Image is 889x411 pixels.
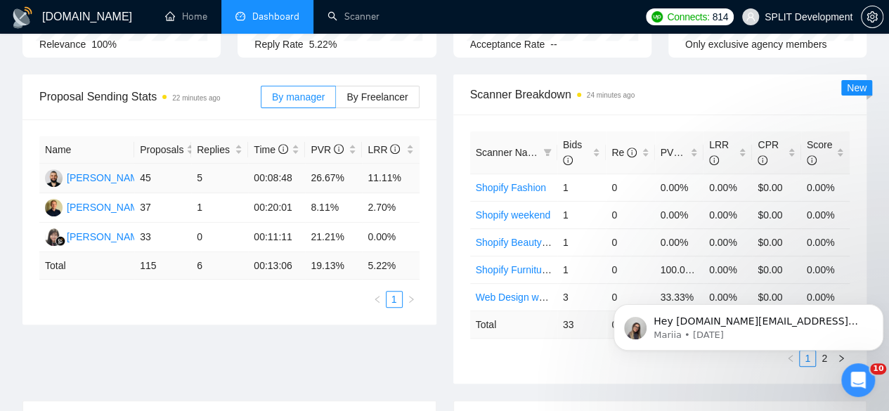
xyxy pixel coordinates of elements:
[655,228,703,256] td: 0.00%
[752,256,800,283] td: $0.00
[305,223,362,252] td: 21.21%
[476,209,551,221] a: Shopify weekend
[191,193,248,223] td: 1
[841,363,875,397] iframe: Intercom live chat
[801,256,850,283] td: 0.00%
[390,144,400,154] span: info-circle
[191,252,248,280] td: 6
[703,228,752,256] td: 0.00%
[801,228,850,256] td: 0.00%
[45,201,148,212] a: AH[PERSON_NAME]
[557,311,606,338] td: 33
[248,252,305,280] td: 00:13:06
[369,291,386,308] button: left
[847,82,867,93] span: New
[56,236,65,246] img: gigradar-bm.png
[807,155,817,165] span: info-circle
[709,139,729,166] span: LRR
[362,164,419,193] td: 11.11%
[557,256,606,283] td: 1
[667,9,709,25] span: Connects:
[557,201,606,228] td: 1
[362,252,419,280] td: 5.22 %
[557,283,606,311] td: 3
[45,171,148,183] a: BC[PERSON_NAME]
[346,91,408,103] span: By Freelancer
[39,136,134,164] th: Name
[746,12,755,22] span: user
[563,139,582,166] span: Bids
[861,11,883,22] a: setting
[248,164,305,193] td: 00:08:48
[655,201,703,228] td: 0.00%
[39,88,261,105] span: Proposal Sending Stats
[311,144,344,155] span: PVR
[403,291,420,308] button: right
[606,174,654,201] td: 0
[403,291,420,308] li: Next Page
[476,292,571,303] a: Web Design weekend
[278,144,288,154] span: info-circle
[557,174,606,201] td: 1
[703,201,752,228] td: 0.00%
[369,291,386,308] li: Previous Page
[305,193,362,223] td: 8.11%
[476,182,546,193] a: Shopify Fashion
[45,230,148,242] a: VN[PERSON_NAME]
[191,136,248,164] th: Replies
[703,256,752,283] td: 0.00%
[470,86,850,103] span: Scanner Breakdown
[807,139,833,166] span: Score
[627,148,637,157] span: info-circle
[45,228,63,246] img: VN
[611,147,637,158] span: Re
[563,155,573,165] span: info-circle
[67,200,148,215] div: [PERSON_NAME]
[362,193,419,223] td: 2.70%
[67,170,148,185] div: [PERSON_NAME]
[305,164,362,193] td: 26.67%
[470,39,545,50] span: Acceptance Rate
[476,264,613,275] a: Shopify Furniture/Home decore
[752,201,800,228] td: $0.00
[334,144,344,154] span: info-circle
[309,39,337,50] span: 5.22%
[67,229,148,244] div: [PERSON_NAME]
[11,6,34,29] img: logo
[362,223,419,252] td: 0.00%
[685,39,827,50] span: Only exclusive agency members
[46,54,258,67] p: Message from Mariia, sent 1d ago
[606,256,654,283] td: 0
[172,94,220,102] time: 22 minutes ago
[752,228,800,256] td: $0.00
[476,237,622,248] a: Shopify Beauty/Cosmetics/Health
[709,155,719,165] span: info-circle
[197,142,232,157] span: Replies
[801,174,850,201] td: 0.00%
[134,223,191,252] td: 33
[550,39,557,50] span: --
[134,164,191,193] td: 45
[327,11,379,22] a: searchScanner
[165,11,207,22] a: homeHome
[651,11,663,22] img: upwork-logo.png
[752,174,800,201] td: $0.00
[39,252,134,280] td: Total
[191,223,248,252] td: 0
[248,193,305,223] td: 00:20:01
[140,142,183,157] span: Proposals
[45,169,63,187] img: BC
[587,91,635,99] time: 24 minutes ago
[543,148,552,157] span: filter
[46,41,255,220] span: Hey [DOMAIN_NAME][EMAIL_ADDRESS][DOMAIN_NAME], Looks like your Upwork agency ANODA UX Design Agen...
[557,228,606,256] td: 1
[713,9,728,25] span: 814
[387,292,402,307] a: 1
[386,291,403,308] li: 1
[862,11,883,22] span: setting
[540,142,554,163] span: filter
[655,174,703,201] td: 0.00%
[608,275,889,373] iframe: Intercom notifications message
